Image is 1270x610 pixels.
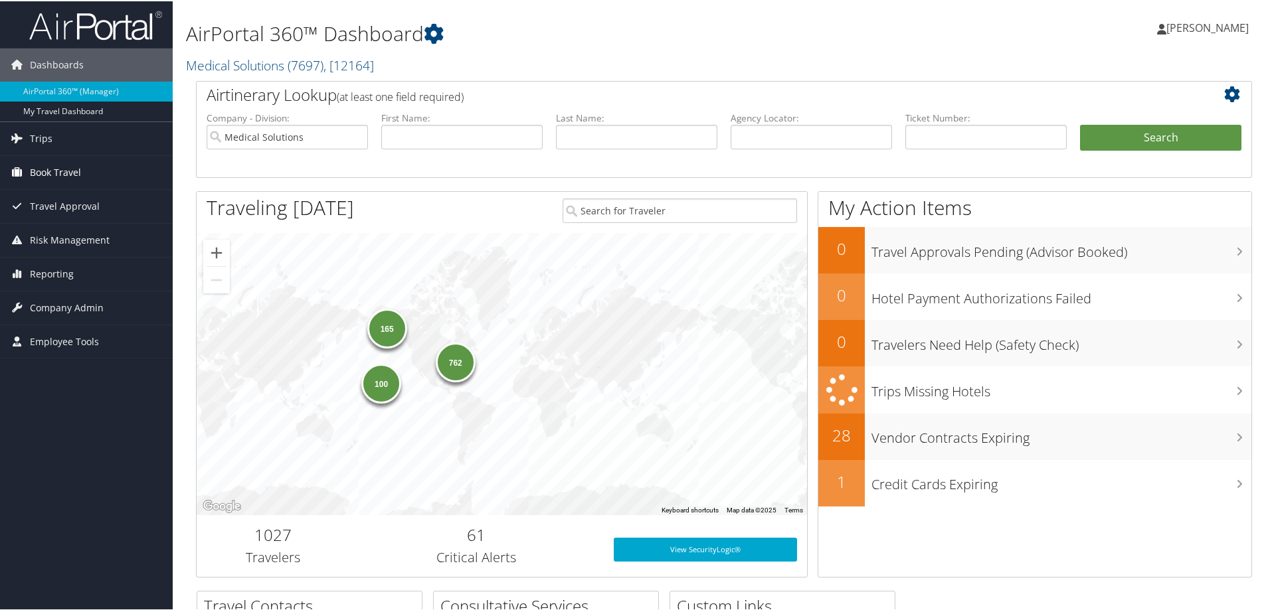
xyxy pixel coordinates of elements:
h2: 1027 [207,522,339,545]
a: Open this area in Google Maps (opens a new window) [200,496,244,514]
span: (at least one field required) [337,88,464,103]
span: Trips [30,121,52,154]
h2: Airtinerary Lookup [207,82,1154,105]
a: 1Credit Cards Expiring [818,459,1251,505]
label: Agency Locator: [731,110,892,123]
span: Map data ©2025 [727,505,776,512]
h1: Traveling [DATE] [207,192,354,220]
img: Google [200,496,244,514]
button: Search [1080,123,1241,150]
button: Zoom in [203,238,230,265]
h3: Travelers Need Help (Safety Check) [871,328,1251,353]
h2: 28 [818,423,865,445]
h3: Travelers [207,547,339,566]
label: First Name: [381,110,543,123]
h2: 0 [818,329,865,352]
span: Travel Approval [30,189,100,222]
input: Search for Traveler [563,197,797,222]
a: 0Travelers Need Help (Safety Check) [818,319,1251,365]
a: [PERSON_NAME] [1157,7,1262,46]
span: , [ 12164 ] [323,55,374,73]
h2: 0 [818,236,865,259]
span: Reporting [30,256,74,289]
a: View SecurityLogic® [614,536,797,560]
h1: My Action Items [818,192,1251,220]
span: ( 7697 ) [288,55,323,73]
h2: 0 [818,283,865,305]
button: Zoom out [203,266,230,292]
div: 100 [361,362,401,402]
span: Employee Tools [30,324,99,357]
label: Company - Division: [207,110,368,123]
h2: 1 [818,469,865,492]
h3: Hotel Payment Authorizations Failed [871,281,1251,307]
h1: AirPortal 360™ Dashboard [186,19,903,46]
button: Keyboard shortcuts [662,504,719,514]
span: Dashboards [30,47,84,80]
a: 28Vendor Contracts Expiring [818,412,1251,459]
label: Last Name: [556,110,717,123]
label: Ticket Number: [905,110,1067,123]
a: 0Travel Approvals Pending (Advisor Booked) [818,226,1251,272]
div: 762 [435,341,475,381]
a: 0Hotel Payment Authorizations Failed [818,272,1251,319]
div: 165 [367,307,407,347]
img: airportal-logo.png [29,9,162,40]
h2: 61 [359,522,594,545]
h3: Credit Cards Expiring [871,467,1251,493]
h3: Vendor Contracts Expiring [871,421,1251,446]
h3: Critical Alerts [359,547,594,566]
span: Book Travel [30,155,81,188]
a: Trips Missing Hotels [818,365,1251,412]
h3: Travel Approvals Pending (Advisor Booked) [871,235,1251,260]
span: Company Admin [30,290,104,323]
h3: Trips Missing Hotels [871,374,1251,400]
span: [PERSON_NAME] [1166,19,1249,34]
span: Risk Management [30,222,110,256]
a: Medical Solutions [186,55,374,73]
a: Terms (opens in new tab) [784,505,803,512]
